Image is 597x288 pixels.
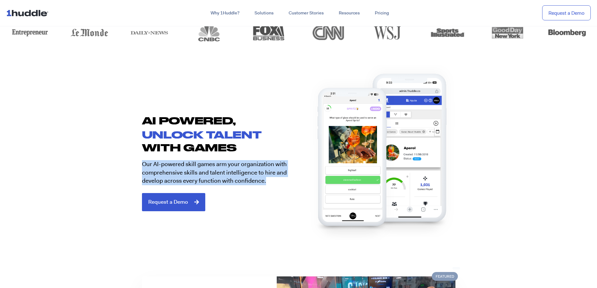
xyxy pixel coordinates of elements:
a: logo_lemonde [60,24,120,41]
h2: unlock talent [142,130,299,139]
a: logo_sports [418,24,478,41]
img: logo_dailynews [127,24,171,41]
a: logo_dailynews [119,24,179,41]
span: Featured [432,272,458,281]
a: Request a Demo [542,5,591,21]
a: Request a Demo [142,193,205,211]
a: Solutions [247,8,281,19]
div: 2 of 12 [239,24,299,41]
a: Resources [331,8,367,19]
div: 5 of 12 [418,24,478,41]
img: logo_wsj [366,24,410,41]
a: Why 1Huddle? [203,8,247,19]
a: Pricing [367,8,396,19]
div: 12 of 12 [119,24,179,41]
img: logo_cnn [306,24,350,41]
h2: AI POWERED, [142,114,299,127]
p: Our AI-powered skill games arm your organization with comprehensive skills and talent intelligenc... [142,160,294,185]
div: 3 of 12 [299,24,359,41]
img: logo_bloomberg [545,24,589,41]
img: logo_cnbc [187,24,231,41]
img: logo_entrepreneur [8,24,52,41]
a: logo_goodday [478,24,537,41]
a: logo_wsj [358,24,418,41]
img: logo_goodday [485,24,529,41]
div: 11 of 12 [60,24,120,41]
a: Customer Stories [281,8,331,19]
a: logo_cnbc [179,24,239,41]
div: 6 of 12 [478,24,537,41]
div: 4 of 12 [358,24,418,41]
div: 1 of 12 [179,24,239,41]
img: logo_lemonde [68,24,112,41]
span: Request a Demo [148,199,188,205]
h2: with games [142,143,299,152]
img: logo_fox [247,24,291,41]
a: logo_cnn [299,24,359,41]
a: logo_fox [239,24,299,41]
img: logo_sports [426,24,470,41]
img: ... [6,7,51,19]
